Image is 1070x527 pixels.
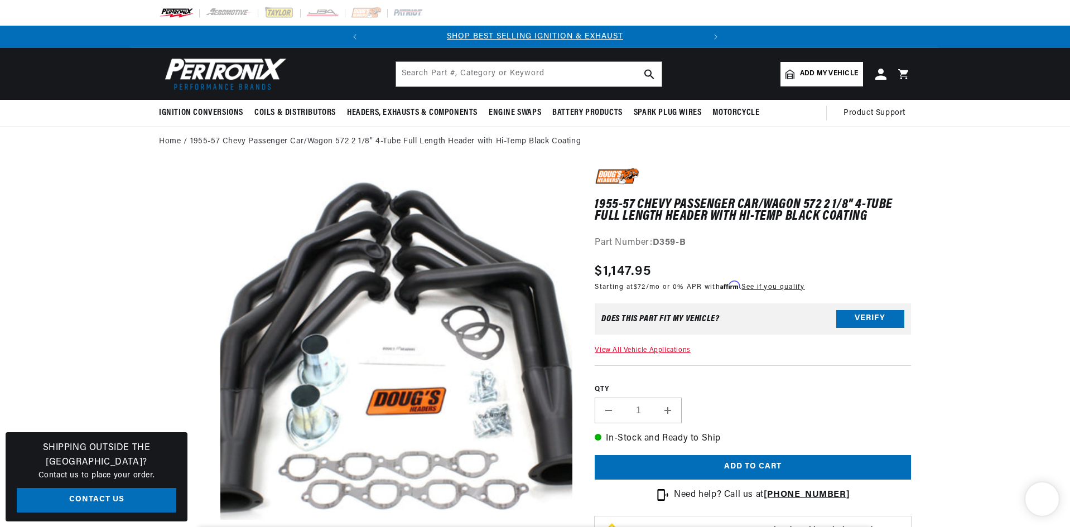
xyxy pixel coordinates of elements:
input: Search Part #, Category or Keyword [396,62,662,86]
img: Pertronix [159,55,287,93]
button: Verify [836,310,904,328]
button: Translation missing: en.sections.announcements.previous_announcement [344,26,366,48]
a: Contact Us [17,488,176,513]
summary: Spark Plug Wires [628,100,707,126]
button: Add to cart [595,455,911,480]
summary: Motorcycle [707,100,765,126]
span: Product Support [844,107,905,119]
a: Home [159,136,181,148]
a: SHOP BEST SELLING IGNITION & EXHAUST [447,32,623,41]
div: Part Number: [595,236,911,250]
div: 1 of 2 [366,31,705,43]
div: Does This part fit My vehicle? [601,315,719,323]
p: Contact us to place your order. [17,470,176,482]
span: Battery Products [552,107,623,119]
p: Need help? Call us at [674,488,850,502]
summary: Engine Swaps [483,100,547,126]
span: Spark Plug Wires [634,107,702,119]
span: Coils & Distributors [254,107,336,119]
a: [PHONE_NUMBER] [764,490,850,499]
p: In-Stock and Ready to Ship [595,432,911,446]
h1: 1955-57 Chevy Passenger Car/Wagon 572 2 1/8" 4-Tube Full Length Header with Hi-Temp Black Coating [595,199,911,222]
summary: Battery Products [547,100,628,126]
button: search button [637,62,662,86]
span: Motorcycle [712,107,759,119]
summary: Ignition Conversions [159,100,249,126]
strong: D359-B [653,238,686,247]
p: Starting at /mo or 0% APR with . [595,282,804,292]
slideshow-component: Translation missing: en.sections.announcements.announcement_bar [131,26,939,48]
a: 1955-57 Chevy Passenger Car/Wagon 572 2 1/8" 4-Tube Full Length Header with Hi-Temp Black Coating [190,136,581,148]
button: Translation missing: en.sections.announcements.next_announcement [705,26,727,48]
span: Affirm [720,281,740,289]
span: Engine Swaps [489,107,541,119]
media-gallery: Gallery Viewer [159,168,572,525]
label: QTY [595,385,911,394]
span: $72 [634,284,646,291]
span: $1,147.95 [595,262,651,282]
span: Ignition Conversions [159,107,243,119]
a: See if you qualify - Learn more about Affirm Financing (opens in modal) [741,284,804,291]
div: Announcement [366,31,705,43]
a: Add my vehicle [780,62,863,86]
summary: Headers, Exhausts & Components [341,100,483,126]
nav: breadcrumbs [159,136,911,148]
summary: Product Support [844,100,911,127]
span: Add my vehicle [800,69,858,79]
span: Headers, Exhausts & Components [347,107,478,119]
a: View All Vehicle Applications [595,347,690,354]
h3: Shipping Outside the [GEOGRAPHIC_DATA]? [17,441,176,470]
summary: Coils & Distributors [249,100,341,126]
